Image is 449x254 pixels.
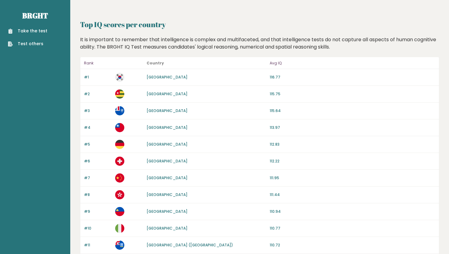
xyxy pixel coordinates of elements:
[270,158,435,164] p: 112.22
[115,241,124,250] img: fk.svg
[84,242,111,248] p: #11
[147,209,188,214] a: [GEOGRAPHIC_DATA]
[270,74,435,80] p: 116.77
[115,140,124,149] img: de.svg
[80,19,439,30] h2: Top IQ scores per country
[115,224,124,233] img: it.svg
[147,158,188,164] a: [GEOGRAPHIC_DATA]
[147,226,188,231] a: [GEOGRAPHIC_DATA]
[270,91,435,97] p: 115.75
[147,175,188,180] a: [GEOGRAPHIC_DATA]
[147,242,233,248] a: [GEOGRAPHIC_DATA] ([GEOGRAPHIC_DATA])
[147,91,188,96] a: [GEOGRAPHIC_DATA]
[270,125,435,130] p: 113.97
[270,175,435,181] p: 111.95
[147,142,188,147] a: [GEOGRAPHIC_DATA]
[115,173,124,183] img: cn.svg
[115,190,124,199] img: hk.svg
[147,60,164,66] b: Country
[147,125,188,130] a: [GEOGRAPHIC_DATA]
[270,192,435,198] p: 111.44
[84,175,111,181] p: #7
[84,226,111,231] p: #10
[270,226,435,231] p: 110.77
[84,91,111,97] p: #2
[270,108,435,114] p: 115.64
[147,74,188,80] a: [GEOGRAPHIC_DATA]
[84,125,111,130] p: #4
[270,142,435,147] p: 112.83
[84,192,111,198] p: #8
[84,60,111,67] p: Rank
[84,142,111,147] p: #5
[84,158,111,164] p: #6
[8,28,47,34] a: Take the test
[115,89,124,99] img: tg.svg
[84,74,111,80] p: #1
[147,192,188,197] a: [GEOGRAPHIC_DATA]
[270,242,435,248] p: 110.72
[84,108,111,114] p: #3
[270,209,435,214] p: 110.94
[115,123,124,132] img: tw.svg
[115,157,124,166] img: ch.svg
[84,209,111,214] p: #9
[8,41,47,47] a: Test others
[78,36,442,51] div: It is important to remember that intelligence is complex and multifaceted, and that intelligence ...
[115,106,124,115] img: tf.svg
[147,108,188,113] a: [GEOGRAPHIC_DATA]
[270,60,435,67] p: Avg IQ
[115,207,124,216] img: li.svg
[115,73,124,82] img: kr.svg
[22,11,48,20] a: Brght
